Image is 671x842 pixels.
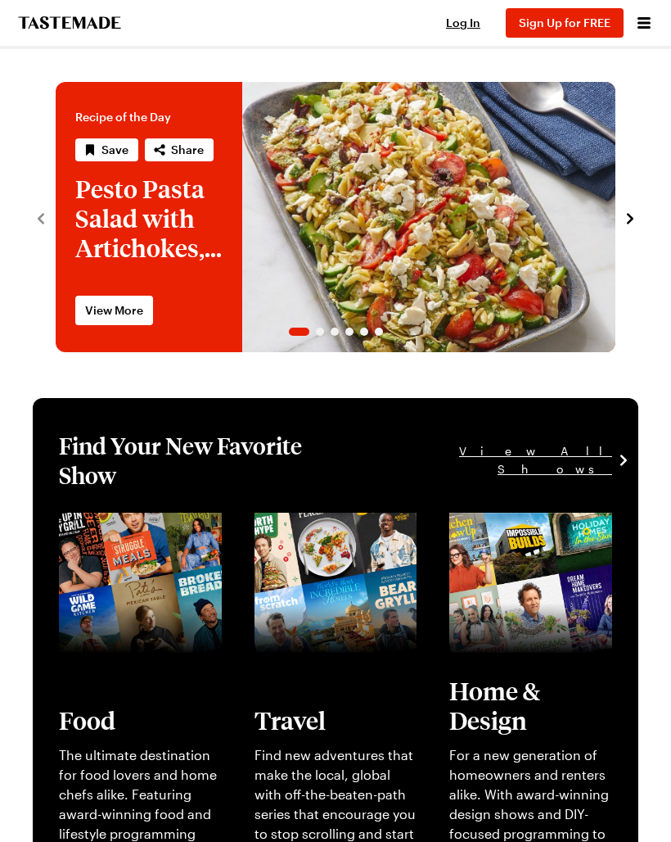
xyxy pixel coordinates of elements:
[254,514,381,550] a: View full content for [object Object]
[633,12,655,34] button: Open menu
[331,328,339,336] span: Go to slide 3
[16,16,123,29] a: To Tastemade Home Page
[449,514,575,550] a: View full content for [object Object]
[345,328,354,336] span: Go to slide 4
[145,138,214,161] button: Share
[85,302,143,319] span: View More
[446,16,480,29] span: Log In
[375,328,383,336] span: Go to slide 6
[56,82,615,352] div: 1 / 6
[519,16,610,29] span: Sign Up for FREE
[75,296,153,325] a: View More
[75,138,138,161] button: Save recipe
[59,431,334,490] h1: Find Your New Favorite Show
[334,442,612,478] a: View All Shows
[430,15,496,31] button: Log In
[289,328,309,336] span: Go to slide 1
[171,142,204,158] span: Share
[316,328,324,336] span: Go to slide 2
[33,207,49,227] button: navigate to previous item
[622,207,638,227] button: navigate to next item
[101,142,128,158] span: Save
[59,514,185,550] a: View full content for [object Object]
[506,8,624,38] button: Sign Up for FREE
[360,328,368,336] span: Go to slide 5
